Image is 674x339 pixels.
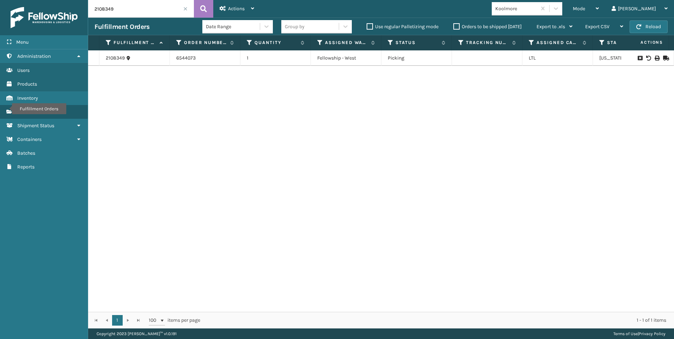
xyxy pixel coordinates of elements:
[618,37,667,48] span: Actions
[593,50,663,66] td: [US_STATE]
[495,5,537,12] div: Koolmore
[106,55,125,62] a: 2108349
[184,39,227,46] label: Order Number
[537,24,565,30] span: Export to .xls
[585,24,609,30] span: Export CSV
[210,317,666,324] div: 1 - 1 of 1 items
[228,6,245,12] span: Actions
[97,328,177,339] p: Copyright 2023 [PERSON_NAME]™ v 1.0.191
[396,39,438,46] label: Status
[17,109,57,115] span: Fulfillment Orders
[240,50,311,66] td: 1
[170,50,240,66] td: 6544073
[112,315,123,326] a: 1
[325,39,368,46] label: Assigned Warehouse
[285,23,305,30] div: Group by
[655,56,659,61] i: Print BOL
[573,6,585,12] span: Mode
[17,150,35,156] span: Batches
[453,24,522,30] label: Orders to be shipped [DATE]
[206,23,261,30] div: Date Range
[522,50,593,66] td: LTL
[466,39,509,46] label: Tracking Number
[17,67,30,73] span: Users
[630,20,668,33] button: Reload
[149,315,200,326] span: items per page
[114,39,156,46] label: Fulfillment Order Id
[17,123,54,129] span: Shipment Status
[367,24,439,30] label: Use regular Palletizing mode
[311,50,381,66] td: Fellowship - West
[16,39,29,45] span: Menu
[17,95,38,101] span: Inventory
[17,53,51,59] span: Administration
[537,39,579,46] label: Assigned Carrier Service
[613,331,638,336] a: Terms of Use
[613,328,666,339] div: |
[94,23,149,31] h3: Fulfillment Orders
[607,39,650,46] label: State
[11,7,78,28] img: logo
[255,39,297,46] label: Quantity
[663,56,667,61] i: Mark as Shipped
[638,56,642,61] i: Request to Be Cancelled
[646,56,650,61] i: Void BOL
[381,50,452,66] td: Picking
[149,317,159,324] span: 100
[17,136,42,142] span: Containers
[17,81,37,87] span: Products
[17,164,35,170] span: Reports
[639,331,666,336] a: Privacy Policy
